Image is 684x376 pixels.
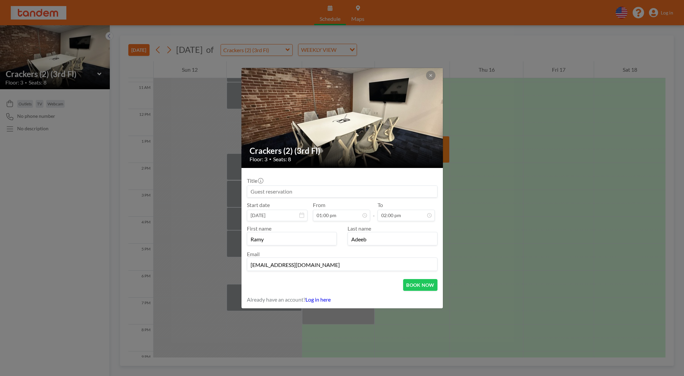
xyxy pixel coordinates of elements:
label: Email [247,251,260,257]
span: - [373,204,375,219]
span: Already have an account? [247,296,305,303]
input: First name [247,234,336,245]
label: First name [247,225,271,232]
label: To [378,202,383,208]
input: Last name [348,234,437,245]
button: BOOK NOW [403,279,437,291]
input: Guest reservation [247,186,437,197]
a: Log in here [305,296,331,303]
label: Last name [348,225,371,232]
img: 537.jpg [241,42,444,194]
h2: Crackers (2) (3rd Fl) [250,146,435,156]
input: Email [247,259,437,271]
